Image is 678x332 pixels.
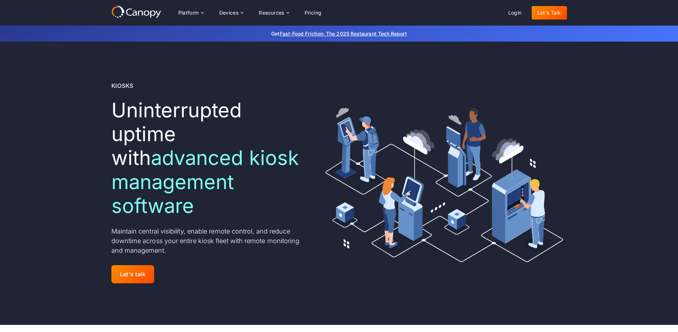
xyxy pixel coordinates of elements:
a: Fast-Food Friction: The 2025 Restaurant Tech Report [280,31,407,37]
div: Let's talk [120,271,146,278]
div: Platform [173,6,209,20]
div: Resources [259,10,284,15]
p: Get [165,30,514,37]
div: Resources [253,6,294,20]
span: advanced kiosk management software [111,146,299,218]
h1: Uninterrupted uptime with ‍ [111,98,305,218]
div: Devices [214,6,249,20]
div: Kiosks [111,81,134,90]
p: Maintain central visibility, enable remote control, and reduce downtime across your entire kiosk ... [111,226,305,255]
a: Login [503,6,527,20]
div: Platform [178,10,199,15]
a: Let's Talk [532,6,567,20]
div: Devices [219,10,239,15]
a: Let's talk [111,265,154,283]
a: Pricing [299,6,327,20]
